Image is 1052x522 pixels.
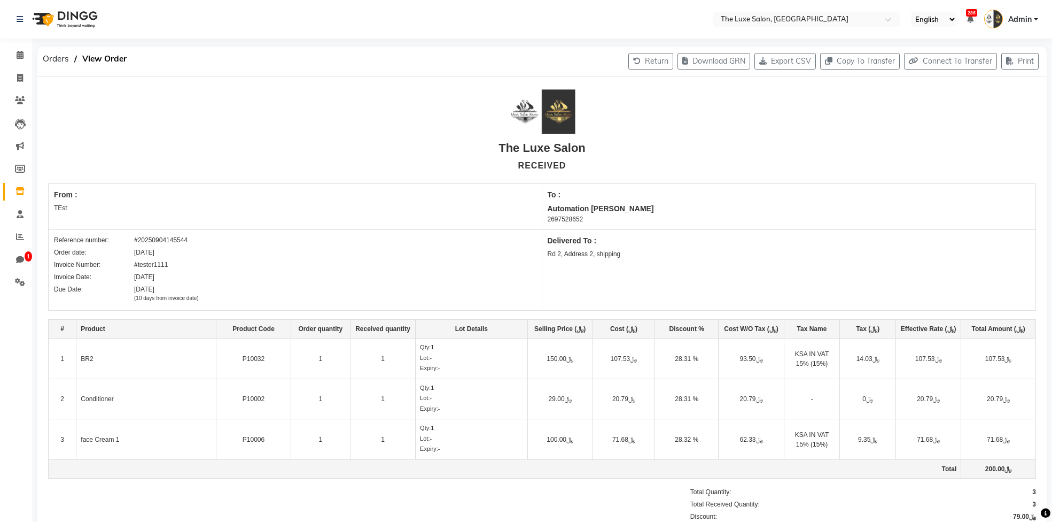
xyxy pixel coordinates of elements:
td: ﷼0 [840,379,896,419]
td: P10006 [216,419,291,460]
td: ﷼71.68 [896,419,961,460]
td: 2 [49,379,76,419]
th: # [49,320,76,339]
td: ﷼20.79 [961,379,1036,419]
td: KSA IN VAT 15% (15%) [784,419,840,460]
td: 1 [291,379,350,419]
span: Admin [1008,14,1032,25]
button: Connect To Transfer [904,53,997,70]
td: 1 [291,419,350,460]
div: 1 [420,424,523,433]
div: Delivered To : [548,235,1031,247]
td: 3 [49,419,76,460]
th: Order quantity [291,320,350,339]
td: ﷼100.00 [527,419,593,460]
th: Selling Price (﷼) [527,320,593,339]
div: - [420,394,523,403]
button: Export CSV [754,53,816,70]
button: Return [628,53,673,70]
div: [DATE] [134,285,199,302]
div: 2697528652 [548,214,1031,224]
td: Conditioner [76,379,216,419]
div: #tester1111 [134,260,168,270]
td: 1 [350,419,415,460]
td: ﷼62.33 [719,419,784,460]
div: Invoice Date: [54,272,134,282]
th: Product Code [216,320,291,339]
td: KSA IN VAT 15% (15%) [784,339,840,379]
td: P10002 [216,379,291,419]
td: Total [49,459,961,478]
td: - [784,379,840,419]
th: Effective Rate (﷼) [896,320,961,339]
div: RECEIVED [518,159,566,172]
td: 1 [49,339,76,379]
th: Discount % [655,320,719,339]
div: - [420,444,523,454]
div: From : [54,189,536,201]
div: Total Received Quantity: [690,500,760,509]
span: Expiry: [420,405,438,412]
div: TEst [54,203,536,213]
div: - [420,404,523,413]
div: 1 [420,343,523,352]
span: View Order [77,49,132,68]
td: ﷼20.79 [593,379,654,419]
th: Product [76,320,216,339]
span: Lot: [420,355,430,361]
th: Total Amount (﷼) [961,320,1036,339]
td: ﷼29.00 [527,379,593,419]
div: Order date: [54,248,134,257]
td: ﷼93.50 [719,339,784,379]
img: Company Logo [509,90,575,134]
td: 1 [291,339,350,379]
div: Due Date: [54,285,134,302]
div: Automation [PERSON_NAME] [548,203,1031,214]
div: Rd 2, Address 2, shipping [548,249,1031,259]
div: ﷼79.00 [1013,512,1036,521]
button: Copy To Transfer [820,53,900,70]
div: Invoice Number: [54,260,134,270]
td: ﷼200.00 [961,459,1036,478]
span: Lot: [420,395,430,401]
div: Discount: [690,512,717,521]
span: 286 [966,9,977,17]
th: Tax (﷼) [840,320,896,339]
iframe: chat widget [1007,479,1041,511]
img: logo [27,4,100,34]
img: Admin [984,10,1003,28]
a: 286 [967,14,973,24]
td: ﷼9.35 [840,419,896,460]
td: 28.32 % [655,419,719,460]
span: Expiry: [420,365,438,371]
th: Tax Name [784,320,840,339]
div: (10 days from invoice date) [134,294,199,302]
td: face Cream 1 [76,419,216,460]
span: 1 [25,251,32,262]
div: [DATE] [134,272,154,282]
td: ﷼107.53 [896,339,961,379]
td: ﷼107.53 [593,339,654,379]
div: - [420,364,523,373]
div: Reference number: [54,235,134,245]
th: Lot Details [416,320,527,339]
span: Qty: [420,385,431,391]
div: [DATE] [134,248,154,257]
div: - [420,354,523,363]
span: Lot: [420,435,430,442]
span: Qty: [420,425,431,431]
button: Print [1001,53,1039,70]
div: - [420,434,523,443]
td: 28.31 % [655,379,719,419]
td: 1 [350,379,415,419]
td: ﷼71.68 [961,419,1036,460]
td: ﷼150.00 [527,339,593,379]
td: 1 [350,339,415,379]
td: ﷼20.79 [896,379,961,419]
span: Qty: [420,344,431,350]
div: The Luxe Salon [498,139,586,157]
td: BR2 [76,339,216,379]
td: ﷼14.03 [840,339,896,379]
th: Cost W/O Tax (﷼) [719,320,784,339]
th: Received quantity [350,320,415,339]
